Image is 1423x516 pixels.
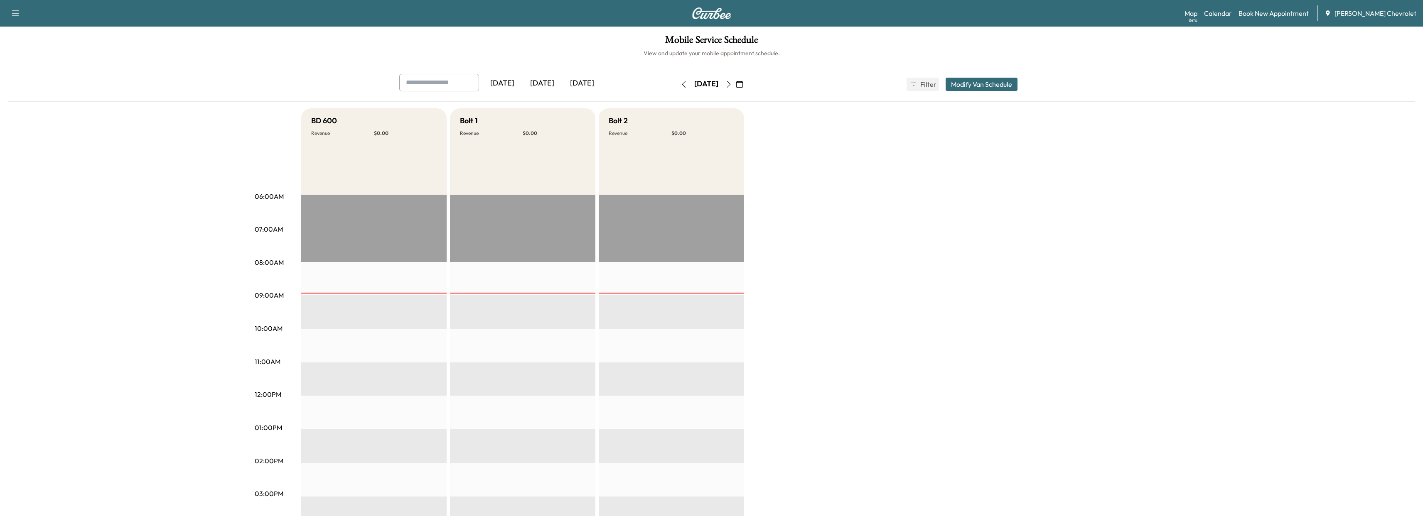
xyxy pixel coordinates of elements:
[671,130,734,137] p: $ 0.00
[8,35,1415,49] h1: Mobile Service Schedule
[255,389,281,399] p: 12:00PM
[255,456,283,466] p: 02:00PM
[694,79,718,89] div: [DATE]
[1239,8,1309,18] a: Book New Appointment
[255,290,284,300] p: 09:00AM
[1204,8,1232,18] a: Calendar
[374,130,437,137] p: $ 0.00
[482,74,522,93] div: [DATE]
[255,191,284,201] p: 06:00AM
[1189,17,1197,23] div: Beta
[311,115,337,127] h5: BD 600
[609,130,671,137] p: Revenue
[907,78,939,91] button: Filter
[255,357,280,367] p: 11:00AM
[609,115,628,127] h5: Bolt 2
[255,257,284,267] p: 08:00AM
[920,79,935,89] span: Filter
[460,115,478,127] h5: Bolt 1
[523,130,585,137] p: $ 0.00
[946,78,1017,91] button: Modify Van Schedule
[460,130,523,137] p: Revenue
[255,323,283,333] p: 10:00AM
[1185,8,1197,18] a: MapBeta
[8,49,1415,57] h6: View and update your mobile appointment schedule.
[522,74,562,93] div: [DATE]
[562,74,602,93] div: [DATE]
[692,7,732,19] img: Curbee Logo
[255,423,282,433] p: 01:00PM
[311,130,374,137] p: Revenue
[255,489,283,499] p: 03:00PM
[255,224,283,234] p: 07:00AM
[1335,8,1416,18] span: [PERSON_NAME] Chevrolet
